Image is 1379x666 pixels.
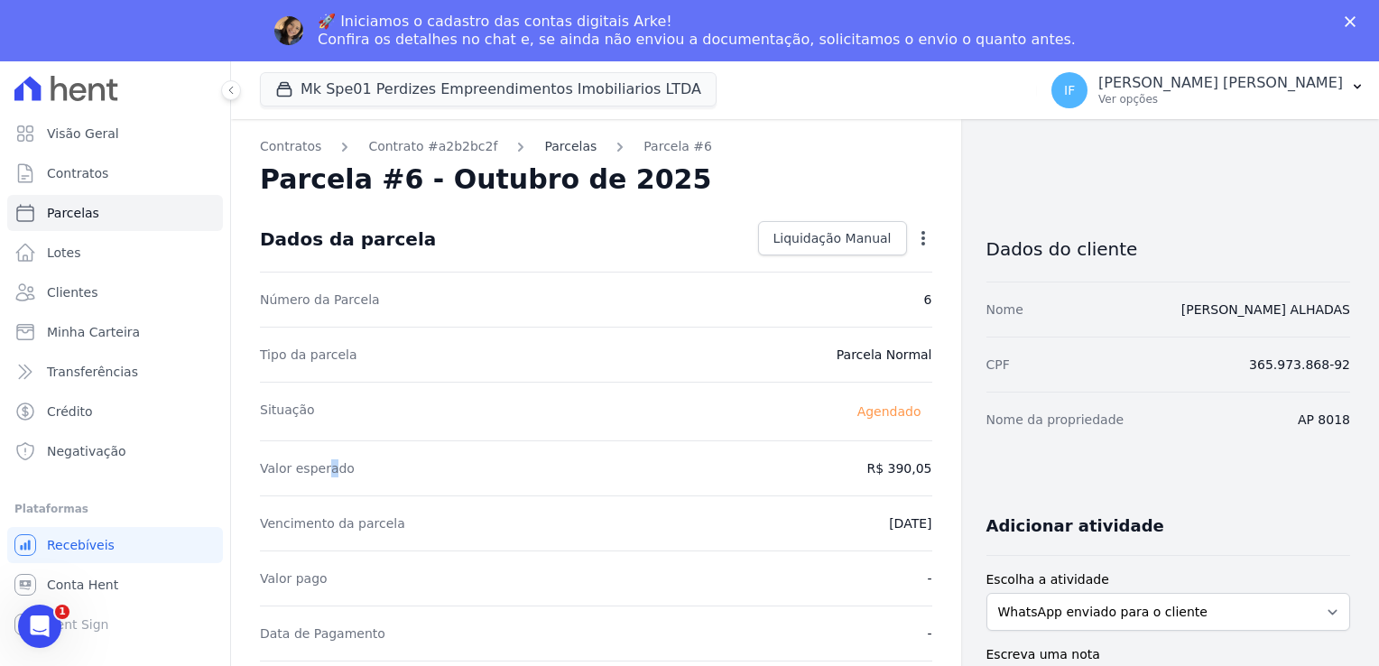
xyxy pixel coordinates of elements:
a: Contratos [260,137,321,156]
dt: Nome [986,301,1023,319]
dt: Situação [260,401,315,422]
span: Crédito [47,402,93,421]
dd: - [927,569,931,587]
dt: Número da Parcela [260,291,380,309]
span: Minha Carteira [47,323,140,341]
a: Recebíveis [7,527,223,563]
a: Negativação [7,433,223,469]
dt: Valor pago [260,569,328,587]
dd: AP 8018 [1298,411,1350,429]
div: Fechar [1345,16,1363,27]
dd: Parcela Normal [837,346,932,364]
button: Mk Spe01 Perdizes Empreendimentos Imobiliarios LTDA [260,72,717,106]
dd: 365.973.868-92 [1249,356,1350,374]
iframe: Intercom live chat [18,605,61,648]
dt: CPF [986,356,1010,374]
a: Clientes [7,274,223,310]
dd: - [927,624,931,643]
a: Parcelas [544,137,597,156]
a: Liquidação Manual [758,221,907,255]
a: Contrato #a2b2bc2f [368,137,497,156]
dt: Nome da propriedade [986,411,1124,429]
span: Visão Geral [47,125,119,143]
a: [PERSON_NAME] ALHADAS [1181,302,1350,317]
label: Escolha a atividade [986,570,1351,589]
nav: Breadcrumb [260,137,932,156]
a: Parcelas [7,195,223,231]
dd: 6 [924,291,932,309]
a: Minha Carteira [7,314,223,350]
span: Parcelas [47,204,99,222]
dd: R$ 390,05 [866,459,931,477]
span: IF [1064,84,1075,97]
dd: [DATE] [889,514,931,532]
a: Conta Hent [7,567,223,603]
span: Lotes [47,244,81,262]
h3: Adicionar atividade [986,515,1164,537]
span: Liquidação Manual [773,229,892,247]
a: Transferências [7,354,223,390]
span: Clientes [47,283,97,301]
span: Recebíveis [47,536,115,554]
div: Plataformas [14,498,216,520]
a: Contratos [7,155,223,191]
button: IF [PERSON_NAME] [PERSON_NAME] Ver opções [1037,65,1379,116]
span: Negativação [47,442,126,460]
span: Transferências [47,363,138,381]
a: Visão Geral [7,116,223,152]
span: Conta Hent [47,576,118,594]
dt: Tipo da parcela [260,346,357,364]
img: Profile image for Adriane [274,16,303,45]
dt: Data de Pagamento [260,624,385,643]
a: Crédito [7,393,223,430]
span: 1 [55,605,69,619]
dt: Vencimento da parcela [260,514,405,532]
dt: Valor esperado [260,459,355,477]
h2: Parcela #6 - Outubro de 2025 [260,163,711,196]
div: 🚀 Iniciamos o cadastro das contas digitais Arke! Confira os detalhes no chat e, se ainda não envi... [318,13,1076,49]
div: Dados da parcela [260,228,436,250]
p: Ver opções [1098,92,1343,106]
h3: Dados do cliente [986,238,1351,260]
span: Agendado [847,401,932,422]
a: Parcela #6 [643,137,712,156]
label: Escreva uma nota [986,645,1351,664]
a: Lotes [7,235,223,271]
p: [PERSON_NAME] [PERSON_NAME] [1098,74,1343,92]
span: Contratos [47,164,108,182]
